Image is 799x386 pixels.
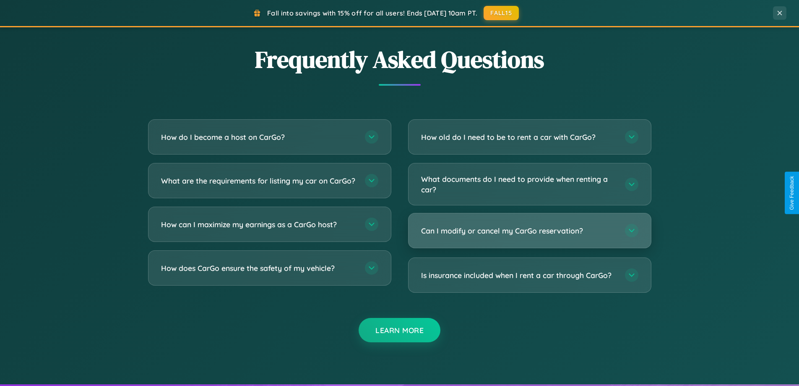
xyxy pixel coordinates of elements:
h3: What are the requirements for listing my car on CarGo? [161,176,357,186]
h3: Is insurance included when I rent a car through CarGo? [421,270,617,281]
h3: How do I become a host on CarGo? [161,132,357,142]
span: Fall into savings with 15% off for all users! Ends [DATE] 10am PT. [267,9,477,17]
h3: How old do I need to be to rent a car with CarGo? [421,132,617,142]
h2: Frequently Asked Questions [148,43,651,76]
button: FALL15 [484,6,519,20]
button: Learn More [359,318,440,342]
h3: Can I modify or cancel my CarGo reservation? [421,226,617,236]
iframe: Intercom live chat [8,357,29,378]
h3: How does CarGo ensure the safety of my vehicle? [161,263,357,273]
div: Give Feedback [789,176,795,210]
h3: What documents do I need to provide when renting a car? [421,174,617,194]
h3: How can I maximize my earnings as a CarGo host? [161,219,357,230]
